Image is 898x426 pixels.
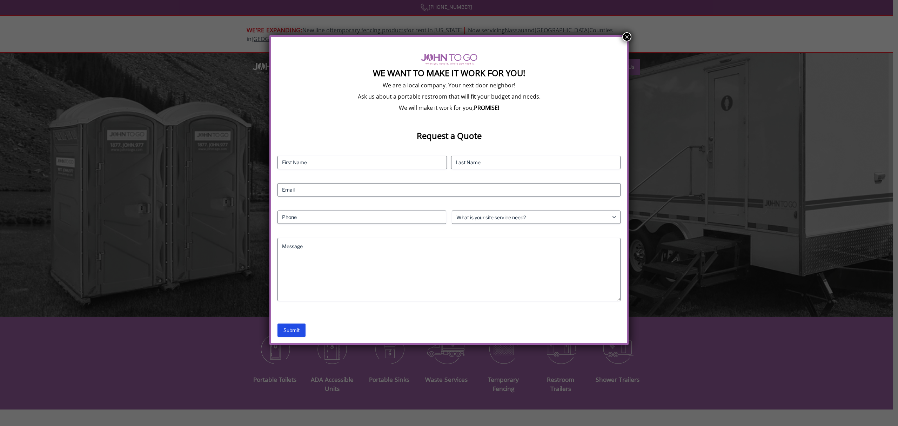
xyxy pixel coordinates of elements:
[277,211,446,224] input: Phone
[421,54,477,65] img: logo of viptogo
[277,324,306,337] input: Submit
[277,81,621,89] p: We are a local company. Your next door neighbor!
[417,130,482,141] strong: Request a Quote
[277,156,447,169] input: First Name
[474,104,499,112] b: PROMISE!
[277,183,621,197] input: Email
[373,67,525,79] strong: We Want To Make It Work For You!
[451,156,621,169] input: Last Name
[622,32,631,41] button: Close
[277,93,621,100] p: Ask us about a portable restroom that will fit your budget and needs.
[277,104,621,112] p: We will make it work for you,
